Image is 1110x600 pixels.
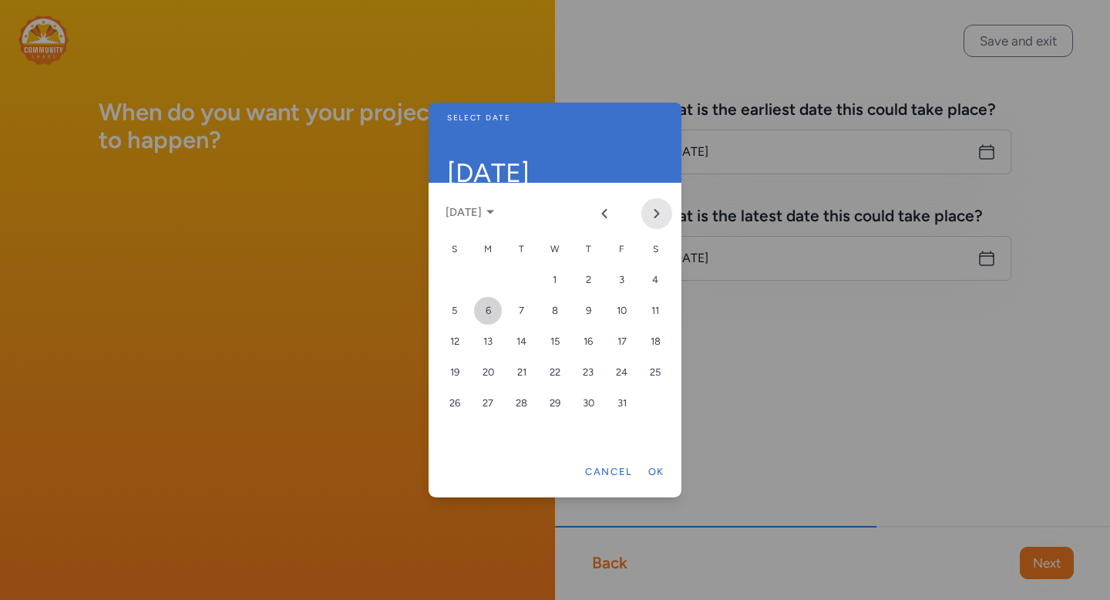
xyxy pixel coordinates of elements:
th: Friday [605,234,638,265]
td: Wed Oct 22 2025 00:00:00 GMT-0700 (Mountain Standard Time) [538,357,571,388]
td: Mon Oct 27 2025 00:00:00 GMT-0700 (Mountain Standard Time) [471,388,504,419]
td: Fri Oct 31 2025 00:00:00 GMT-0700 (Mountain Standard Time) [605,388,638,419]
td: Thu Oct 23 2025 00:00:00 GMT-0700 (Mountain Standard Time) [572,357,605,388]
td: Fri Oct 10 2025 00:00:00 GMT-0700 (Mountain Standard Time) [605,295,638,326]
span: Select date [447,109,663,127]
div: 15 [541,328,569,356]
td: Thu Oct 02 2025 00:00:00 GMT-0700 (Mountain Standard Time) [572,265,605,295]
td: Sat Oct 11 2025 00:00:00 GMT-0700 (Mountain Standard Time) [639,295,672,326]
div: 19 [441,359,469,386]
div: 10 [608,297,636,325]
div: 5 [441,297,469,325]
div: 23 [574,359,602,386]
td: Sun Oct 19 2025 00:00:00 GMT-0700 (Mountain Standard Time) [438,357,471,388]
td: Sun Oct 12 2025 00:00:00 GMT-0700 (Mountain Standard Time) [438,326,471,357]
td: Tue Oct 28 2025 00:00:00 GMT-0700 (Mountain Standard Time) [505,388,538,419]
div: 8 [541,297,569,325]
div: 21 [508,359,536,386]
td: Fri Oct 03 2025 00:00:00 GMT-0700 (Mountain Standard Time) [605,265,638,295]
div: 26 [441,389,469,417]
div: 2 [574,266,602,294]
td: Tue Oct 14 2025 00:00:00 GMT-0700 (Mountain Standard Time) [505,326,538,357]
td: Sat Oct 25 2025 00:00:00 GMT-0700 (Mountain Standard Time) [639,357,672,388]
td: Thu Oct 30 2025 00:00:00 GMT-0700 (Mountain Standard Time) [572,388,605,419]
td: Thu Oct 16 2025 00:00:00 GMT-0700 (Mountain Standard Time) [572,326,605,357]
th: Tuesday [505,234,538,265]
button: Confirm selection [641,457,672,487]
div: 16 [574,328,602,356]
div: 11 [641,297,669,325]
td: Sat Oct 18 2025 00:00:00 GMT-0700 (Mountain Standard Time) [639,326,672,357]
div: 28 [508,389,536,417]
div: 7 [508,297,536,325]
td: Wed Oct 15 2025 00:00:00 GMT-0700 (Mountain Standard Time) [538,326,571,357]
div: 1 [541,266,569,294]
div: 9 [574,297,602,325]
span: [DATE] [447,164,663,183]
td: Thu Oct 09 2025 00:00:00 GMT-0700 (Mountain Standard Time) [572,295,605,326]
div: 27 [474,389,502,417]
td: Fri Oct 24 2025 00:00:00 GMT-0700 (Mountain Standard Time) [605,357,638,388]
td: Mon Oct 13 2025 00:00:00 GMT-0700 (Mountain Standard Time) [471,326,504,357]
div: 31 [608,389,636,417]
div: 18 [641,328,669,356]
div: 24 [608,359,636,386]
div: 22 [541,359,569,386]
div: 4 [641,266,669,294]
div: 17 [608,328,636,356]
td: Sun Oct 26 2025 00:00:00 GMT-0700 (Mountain Standard Time) [438,388,471,419]
td: Wed Oct 08 2025 00:00:00 GMT-0700 (Mountain Standard Time) [538,295,571,326]
button: Choose year and month [438,190,504,234]
td: Sat Oct 04 2025 00:00:00 GMT-0700 (Mountain Standard Time) [639,265,672,295]
button: Previous month [589,198,620,229]
div: 13 [474,328,502,356]
td: Mon Oct 20 2025 00:00:00 GMT-0700 (Mountain Standard Time) [471,357,504,388]
td: Tue Oct 07 2025 00:00:00 GMT-0700 (Mountain Standard Time) [505,295,538,326]
div: 29 [541,389,569,417]
td: Wed Oct 29 2025 00:00:00 GMT-0700 (Mountain Standard Time) [538,388,571,419]
td: Fri Oct 17 2025 00:00:00 GMT-0700 (Mountain Standard Time) [605,326,638,357]
td: Mon Oct 06 2025 00:00:00 GMT-0700 (Mountain Standard Time) [471,295,504,326]
div: 25 [641,359,669,386]
div: 6 [474,297,502,325]
td: Sun Oct 05 2025 00:00:00 GMT-0700 (Mountain Standard Time) [438,295,471,326]
th: Thursday [572,234,605,265]
div: 14 [508,328,536,356]
td: Wed Oct 01 2025 00:00:00 GMT-0700 (Mountain Standard Time) [538,265,571,295]
div: 12 [441,328,469,356]
th: Sunday [438,234,471,265]
th: Wednesday [538,234,571,265]
div: 30 [574,389,602,417]
th: Saturday [639,234,672,265]
td: Tue Oct 21 2025 00:00:00 GMT-0700 (Mountain Standard Time) [505,357,538,388]
div: 3 [608,266,636,294]
button: Next month [641,198,672,229]
button: Cancel selection [577,457,641,487]
th: Monday [471,234,504,265]
div: 20 [474,359,502,386]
